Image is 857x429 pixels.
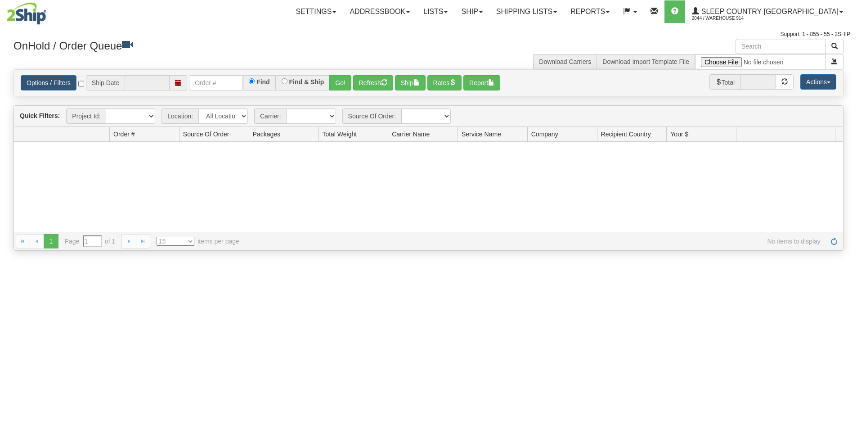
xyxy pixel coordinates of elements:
img: logo2044.jpg [7,2,46,25]
h3: OnHold / Order Queue [13,39,422,52]
input: Import [695,54,826,69]
button: Refresh [353,75,393,90]
a: Download Carriers [539,58,591,65]
span: Total [709,74,740,90]
button: Ship [395,75,426,90]
span: Project Id: [66,108,106,124]
a: Refresh [827,234,841,248]
span: Sleep Country [GEOGRAPHIC_DATA] [699,8,839,15]
span: Your $ [670,130,688,139]
span: Carrier Name [392,130,430,139]
a: Shipping lists [489,0,564,23]
span: Source Of Order [183,130,229,139]
span: Company [531,130,558,139]
a: Lists [417,0,454,23]
label: Find & Ship [289,79,324,85]
div: Support: 1 - 855 - 55 - 2SHIP [7,31,850,38]
a: Download Import Template File [602,58,689,65]
button: Go! [329,75,351,90]
span: Page of 1 [65,235,116,247]
span: 1 [44,234,58,248]
label: Quick Filters: [20,111,60,120]
a: Reports [564,0,616,23]
a: Sleep Country [GEOGRAPHIC_DATA] 2044 / Warehouse 914 [685,0,850,23]
button: Rates [427,75,462,90]
label: Find [256,79,270,85]
input: Search [736,39,826,54]
span: 2044 / Warehouse 914 [692,14,759,23]
button: Report [463,75,500,90]
button: Actions [800,74,836,90]
span: Carrier: [254,108,287,124]
a: Options / Filters [21,75,76,90]
span: items per page [157,237,239,246]
span: Source Of Order: [342,108,402,124]
span: Total Weight [322,130,357,139]
span: Service Name [462,130,501,139]
span: Recipient Country [601,130,651,139]
span: Order # [113,130,135,139]
span: Ship Date [86,75,125,90]
span: Packages [253,130,280,139]
button: Search [826,39,844,54]
div: grid toolbar [14,106,843,127]
a: Addressbook [343,0,417,23]
a: Settings [289,0,343,23]
span: Location: [162,108,198,124]
a: Ship [454,0,489,23]
span: No items to display [252,237,821,246]
input: Order # [189,75,243,90]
